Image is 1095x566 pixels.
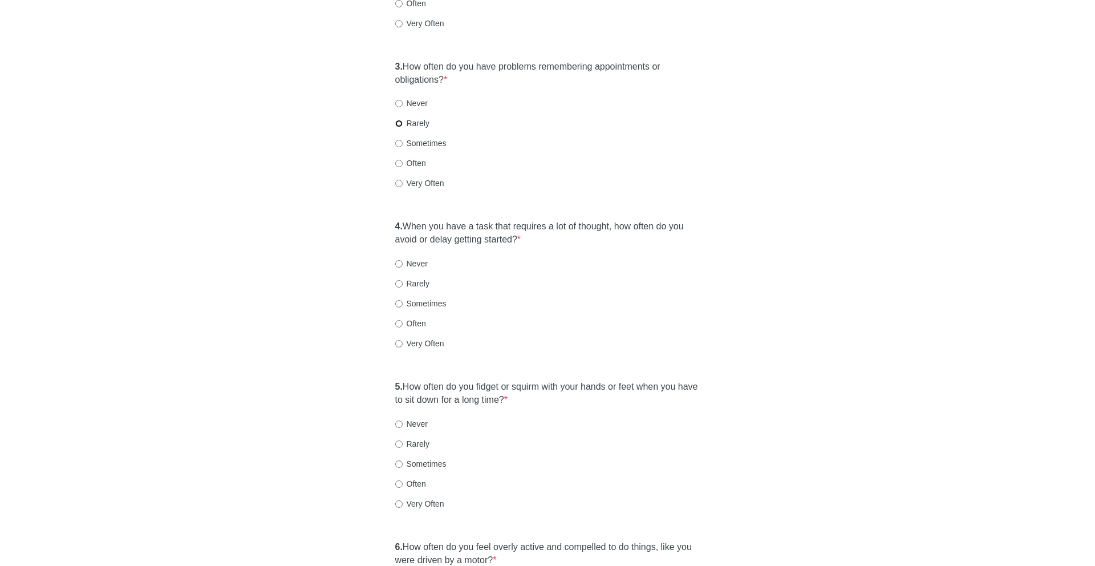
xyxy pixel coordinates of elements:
[395,500,403,508] input: Very Often
[395,140,403,147] input: Sometimes
[395,60,700,87] label: How often do you have problems remembering appointments or obligations?
[395,480,403,488] input: Often
[395,278,429,289] label: Rarely
[395,98,428,109] label: Never
[395,160,403,167] input: Often
[395,258,428,269] label: Never
[395,221,403,231] strong: 4.
[395,338,444,349] label: Very Often
[395,382,403,391] strong: 5.
[395,478,426,490] label: Often
[395,320,403,328] input: Often
[395,280,403,288] input: Rarely
[395,18,444,29] label: Very Often
[395,120,403,127] input: Rarely
[395,298,447,309] label: Sometimes
[395,381,700,407] label: How often do you fidget or squirm with your hands or feet when you have to sit down for a long time?
[395,440,403,448] input: Rarely
[395,421,403,428] input: Never
[395,20,403,27] input: Very Often
[395,340,403,347] input: Very Often
[395,438,429,450] label: Rarely
[395,157,426,169] label: Often
[395,100,403,107] input: Never
[395,418,428,430] label: Never
[395,542,403,552] strong: 6.
[395,180,403,187] input: Very Often
[395,118,429,129] label: Rarely
[395,260,403,268] input: Never
[395,300,403,308] input: Sometimes
[395,458,447,470] label: Sometimes
[395,498,444,510] label: Very Often
[395,177,444,189] label: Very Often
[395,138,447,149] label: Sometimes
[395,318,426,329] label: Often
[395,220,700,246] label: When you have a task that requires a lot of thought, how often do you avoid or delay getting star...
[395,62,403,71] strong: 3.
[395,460,403,468] input: Sometimes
